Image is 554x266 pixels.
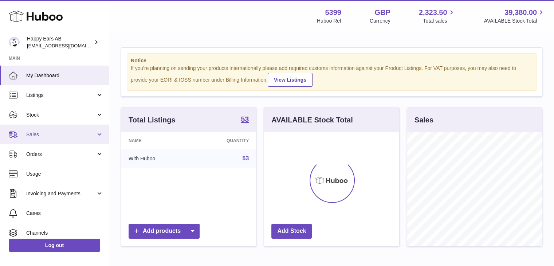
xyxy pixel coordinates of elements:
[484,8,545,24] a: 39,380.00 AVAILABLE Stock Total
[129,224,200,239] a: Add products
[26,171,103,177] span: Usage
[121,132,192,149] th: Name
[414,115,433,125] h3: Sales
[243,155,249,161] a: 53
[484,17,545,24] span: AVAILABLE Stock Total
[26,230,103,236] span: Channels
[9,239,100,252] a: Log out
[121,149,192,168] td: With Huboo
[26,190,96,197] span: Invoicing and Payments
[26,112,96,118] span: Stock
[268,73,313,87] a: View Listings
[27,43,107,48] span: [EMAIL_ADDRESS][DOMAIN_NAME]
[325,8,341,17] strong: 5399
[504,8,537,17] span: 39,380.00
[374,8,390,17] strong: GBP
[26,131,96,138] span: Sales
[27,35,93,49] div: Happy Ears AB
[271,115,353,125] h3: AVAILABLE Stock Total
[26,92,96,99] span: Listings
[26,210,103,217] span: Cases
[131,57,533,64] strong: Notice
[271,224,312,239] a: Add Stock
[131,65,533,87] div: If you're planning on sending your products internationally please add required customs informati...
[423,17,455,24] span: Total sales
[26,151,96,158] span: Orders
[129,115,176,125] h3: Total Listings
[241,116,249,124] a: 53
[9,37,20,48] img: 3pl@happyearsearplugs.com
[419,8,447,17] span: 2,323.50
[317,17,341,24] div: Huboo Ref
[241,116,249,123] strong: 53
[26,72,103,79] span: My Dashboard
[370,17,390,24] div: Currency
[419,8,456,24] a: 2,323.50 Total sales
[192,132,256,149] th: Quantity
